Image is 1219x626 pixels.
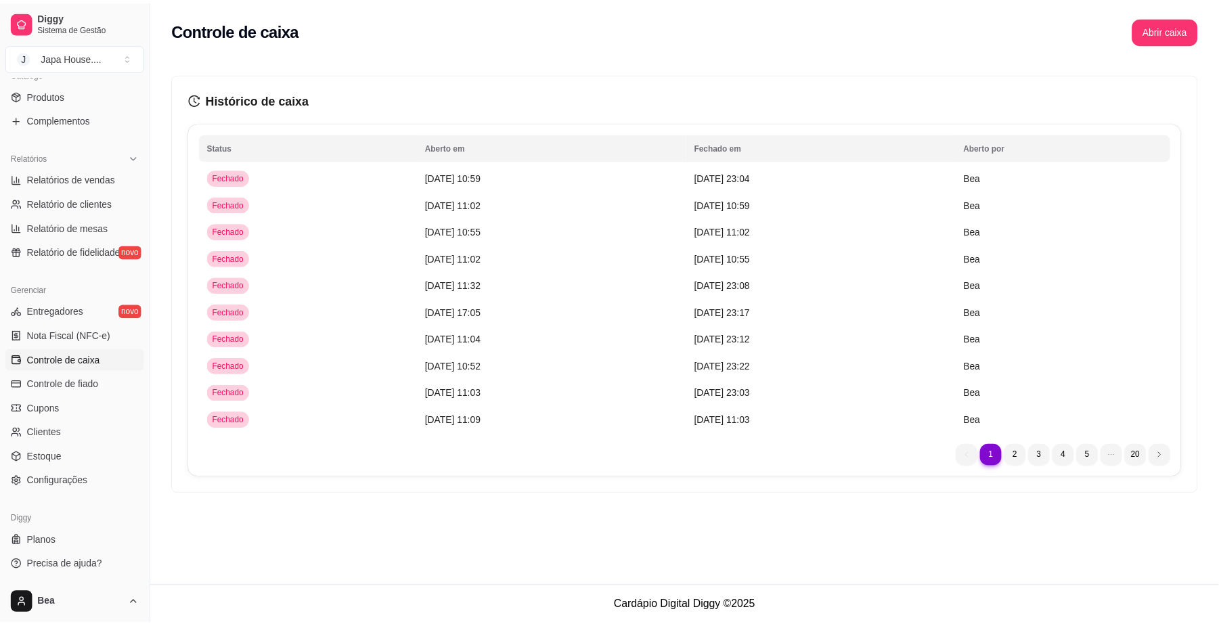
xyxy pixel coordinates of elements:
[5,556,146,577] a: Precisa de ajuda?
[5,85,146,106] a: Produtos
[5,217,146,239] a: Relatório de mesas
[5,109,146,131] a: Complementos
[38,598,124,610] span: Bea
[27,378,99,392] span: Controle de fiado
[27,427,62,441] span: Clientes
[212,361,249,372] span: Fechado
[1137,445,1159,467] li: pagination item 20
[430,280,486,291] span: [DATE] 11:32
[702,388,758,399] span: [DATE] 23:03
[27,221,109,235] span: Relatório de mesas
[212,307,249,318] span: Fechado
[5,447,146,469] a: Estoque
[422,133,694,160] th: Aberto em
[430,226,486,237] span: [DATE] 10:55
[5,193,146,215] a: Relatório de clientes
[201,133,422,160] th: Status
[974,253,991,264] span: Bea
[5,423,146,445] a: Clientes
[212,388,249,399] span: Fechado
[5,472,146,493] a: Configurações
[702,307,758,318] span: [DATE] 23:17
[702,334,758,345] span: [DATE] 23:12
[1040,445,1061,467] li: pagination item 3
[1145,16,1211,43] button: Abrir caixa
[430,307,486,318] span: [DATE] 17:05
[5,242,146,263] a: Relatório de fidelidadenovo
[27,173,116,186] span: Relatórios de vendas
[702,172,758,183] span: [DATE] 23:04
[430,361,486,372] span: [DATE] 10:52
[190,90,1194,109] h3: Histórico de caixa
[702,361,758,372] span: [DATE] 23:22
[5,399,146,420] a: Cupons
[27,476,88,489] span: Configurações
[27,451,62,465] span: Estoque
[27,305,84,319] span: Entregadores
[430,172,486,183] span: [DATE] 10:59
[1064,445,1086,467] li: pagination item 4
[27,113,91,127] span: Complementos
[27,354,101,367] span: Controle de caixa
[5,510,146,531] div: Diggy
[974,307,991,318] span: Bea
[27,246,121,259] span: Relatório de fidelidade
[966,133,1183,160] th: Aberto por
[173,19,302,41] h2: Controle de caixa
[27,197,113,210] span: Relatório de clientes
[974,226,991,237] span: Bea
[430,199,486,210] span: [DATE] 11:02
[212,253,249,264] span: Fechado
[960,439,1190,474] nav: pagination navigation
[430,253,486,264] span: [DATE] 11:02
[1015,445,1037,467] li: pagination item 2
[5,350,146,372] a: Controle de caixa
[974,199,991,210] span: Bea
[974,388,991,399] span: Bea
[5,280,146,301] div: Gerenciar
[430,334,486,345] span: [DATE] 11:04
[1113,445,1134,467] li: dots element
[1088,445,1110,467] li: pagination item 5
[17,50,30,64] span: J
[27,535,56,549] span: Planos
[27,330,111,343] span: Nota Fiscal (NFC-e)
[5,43,146,70] button: Select a team
[212,280,249,291] span: Fechado
[38,10,140,22] span: Diggy
[1161,445,1183,467] li: next page button
[212,416,249,426] span: Fechado
[702,253,758,264] span: [DATE] 10:55
[212,199,249,210] span: Fechado
[5,326,146,347] a: Nota Fiscal (NFC-e)
[974,416,991,426] span: Bea
[190,93,202,105] span: history
[5,301,146,323] a: Entregadoresnovo
[212,172,249,183] span: Fechado
[212,226,249,237] span: Fechado
[991,445,1013,467] li: pagination item 1 active
[974,172,991,183] span: Bea
[702,280,758,291] span: [DATE] 23:08
[38,22,140,33] span: Sistema de Gestão
[5,5,146,38] a: DiggySistema de Gestão
[27,89,65,102] span: Produtos
[702,226,758,237] span: [DATE] 11:02
[27,403,60,416] span: Cupons
[27,560,103,573] span: Precisa de ajuda?
[974,334,991,345] span: Bea
[702,416,758,426] span: [DATE] 11:03
[5,588,146,621] button: Bea
[694,133,966,160] th: Fechado em
[974,280,991,291] span: Bea
[430,388,486,399] span: [DATE] 11:03
[702,199,758,210] span: [DATE] 10:59
[974,361,991,372] span: Bea
[212,334,249,345] span: Fechado
[5,169,146,190] a: Relatórios de vendas
[5,531,146,553] a: Planos
[430,416,486,426] span: [DATE] 11:09
[5,374,146,396] a: Controle de fiado
[41,50,102,64] div: Japa House. ...
[11,152,47,163] span: Relatórios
